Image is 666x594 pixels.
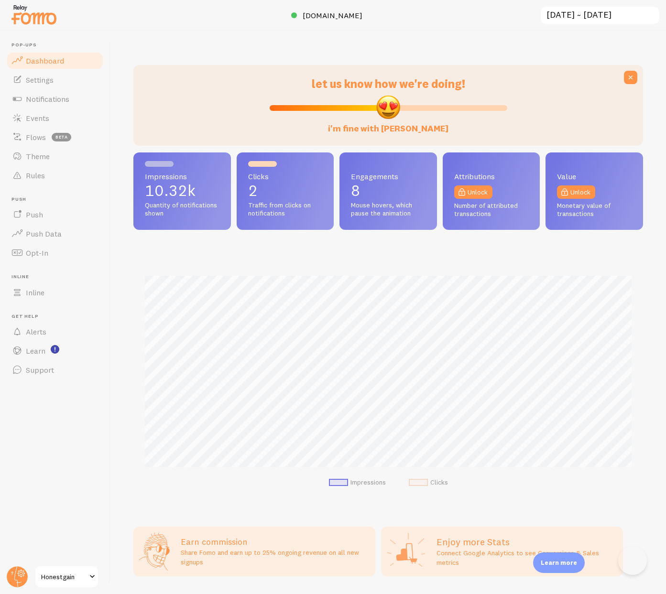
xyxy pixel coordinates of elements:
span: Inline [11,274,104,280]
span: Honestgain [41,571,87,583]
span: Settings [26,75,54,85]
p: Learn more [541,558,577,567]
svg: <p>Watch New Feature Tutorials!</p> [51,345,59,354]
span: Flows [26,132,46,142]
h3: Earn commission [181,536,370,547]
a: Unlock [454,185,492,199]
span: Rules [26,171,45,180]
span: Dashboard [26,56,64,65]
a: Notifications [6,89,104,108]
span: Impressions [145,173,219,180]
a: Push Data [6,224,104,243]
span: Attributions [454,173,529,180]
a: Opt-In [6,243,104,262]
a: Learn [6,341,104,360]
span: Quantity of notifications shown [145,201,219,218]
p: Share Fomo and earn up to 25% ongoing revenue on all new signups [181,548,370,567]
a: Enjoy more Stats Connect Google Analytics to see Conversions & Sales metrics [381,527,623,576]
span: Learn [26,346,45,356]
a: Dashboard [6,51,104,70]
a: Rules [6,166,104,185]
span: Get Help [11,313,104,320]
span: Support [26,365,54,375]
a: Flows beta [6,128,104,147]
label: i'm fine with [PERSON_NAME] [328,114,448,134]
span: Push [26,210,43,219]
iframe: Help Scout Beacon - Open [618,546,647,575]
span: Theme [26,151,50,161]
a: Alerts [6,322,104,341]
a: Settings [6,70,104,89]
a: Unlock [557,185,595,199]
span: Engagements [351,173,426,180]
span: Clicks [248,173,323,180]
img: Google Analytics [387,532,425,571]
span: Push Data [26,229,62,238]
div: Learn more [533,552,585,573]
span: Opt-In [26,248,48,258]
a: Honestgain [34,565,99,588]
span: Monetary value of transactions [557,202,632,218]
a: Push [6,205,104,224]
span: Value [557,173,632,180]
img: fomo-relay-logo-orange.svg [10,2,58,27]
a: Support [6,360,104,379]
span: Events [26,113,49,123]
span: let us know how we're doing! [312,76,465,91]
p: 8 [351,183,426,198]
span: Pop-ups [11,42,104,48]
p: 2 [248,183,323,198]
span: Inline [26,288,44,297]
a: Theme [6,147,104,166]
li: Clicks [409,478,448,487]
span: beta [52,133,71,141]
a: Inline [6,283,104,302]
h2: Enjoy more Stats [437,536,617,548]
span: Number of attributed transactions [454,202,529,218]
span: Notifications [26,94,69,104]
img: emoji.png [375,94,401,120]
p: Connect Google Analytics to see Conversions & Sales metrics [437,548,617,567]
span: Traffic from clicks on notifications [248,201,323,218]
span: Push [11,196,104,203]
span: Mouse hovers, which pause the animation [351,201,426,218]
li: Impressions [329,478,386,487]
a: Events [6,108,104,128]
span: Alerts [26,327,46,336]
p: 10.32k [145,183,219,198]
